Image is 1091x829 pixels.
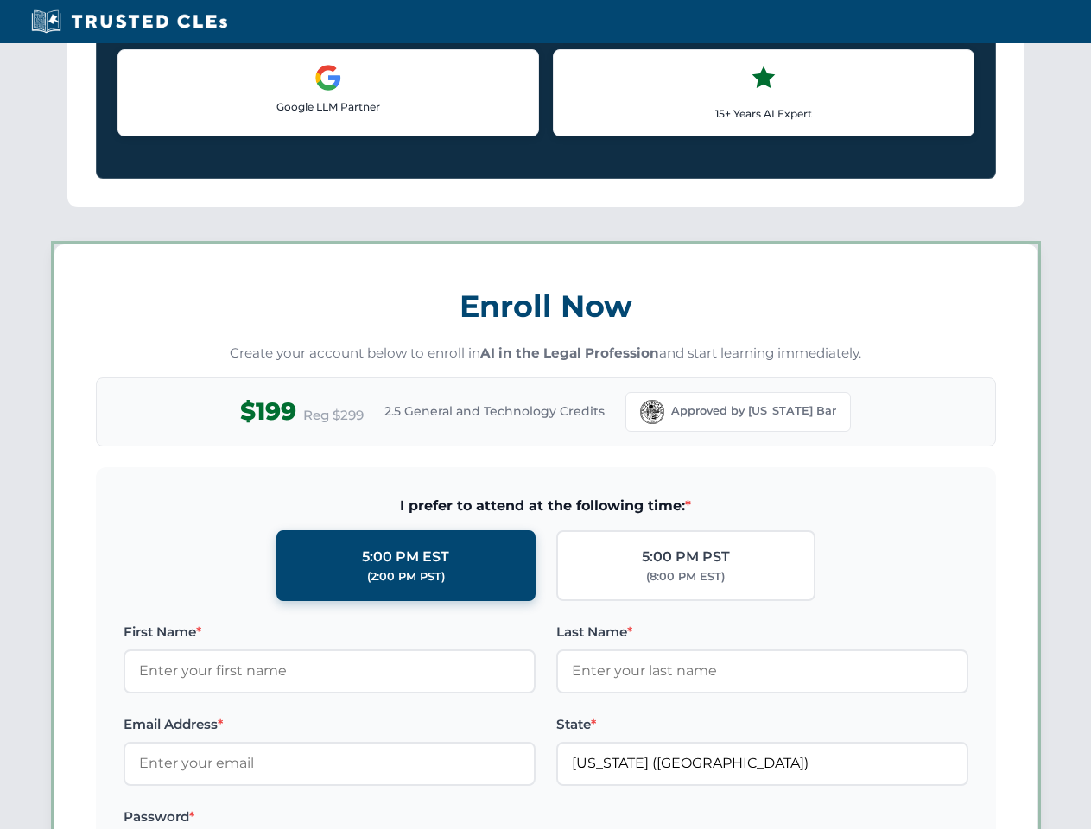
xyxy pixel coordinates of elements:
h3: Enroll Now [96,279,996,333]
div: (2:00 PM PST) [367,568,445,585]
label: Email Address [124,714,536,735]
strong: AI in the Legal Profession [480,345,659,361]
p: Create your account below to enroll in and start learning immediately. [96,344,996,364]
span: $199 [240,392,296,431]
input: Enter your first name [124,649,536,693]
label: State [556,714,968,735]
label: Password [124,807,536,827]
span: I prefer to attend at the following time: [124,495,968,517]
img: Florida Bar [640,400,664,424]
p: 15+ Years AI Expert [568,105,960,122]
p: Google LLM Partner [132,98,524,115]
span: Reg $299 [303,405,364,426]
input: Enter your email [124,742,536,785]
span: Approved by [US_STATE] Bar [671,402,836,420]
input: Florida (FL) [556,742,968,785]
div: 5:00 PM EST [362,546,449,568]
img: Trusted CLEs [26,9,232,35]
label: Last Name [556,622,968,642]
img: Google [314,64,342,92]
input: Enter your last name [556,649,968,693]
div: (8:00 PM EST) [646,568,725,585]
span: 2.5 General and Technology Credits [384,402,605,421]
div: 5:00 PM PST [642,546,730,568]
label: First Name [124,622,536,642]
